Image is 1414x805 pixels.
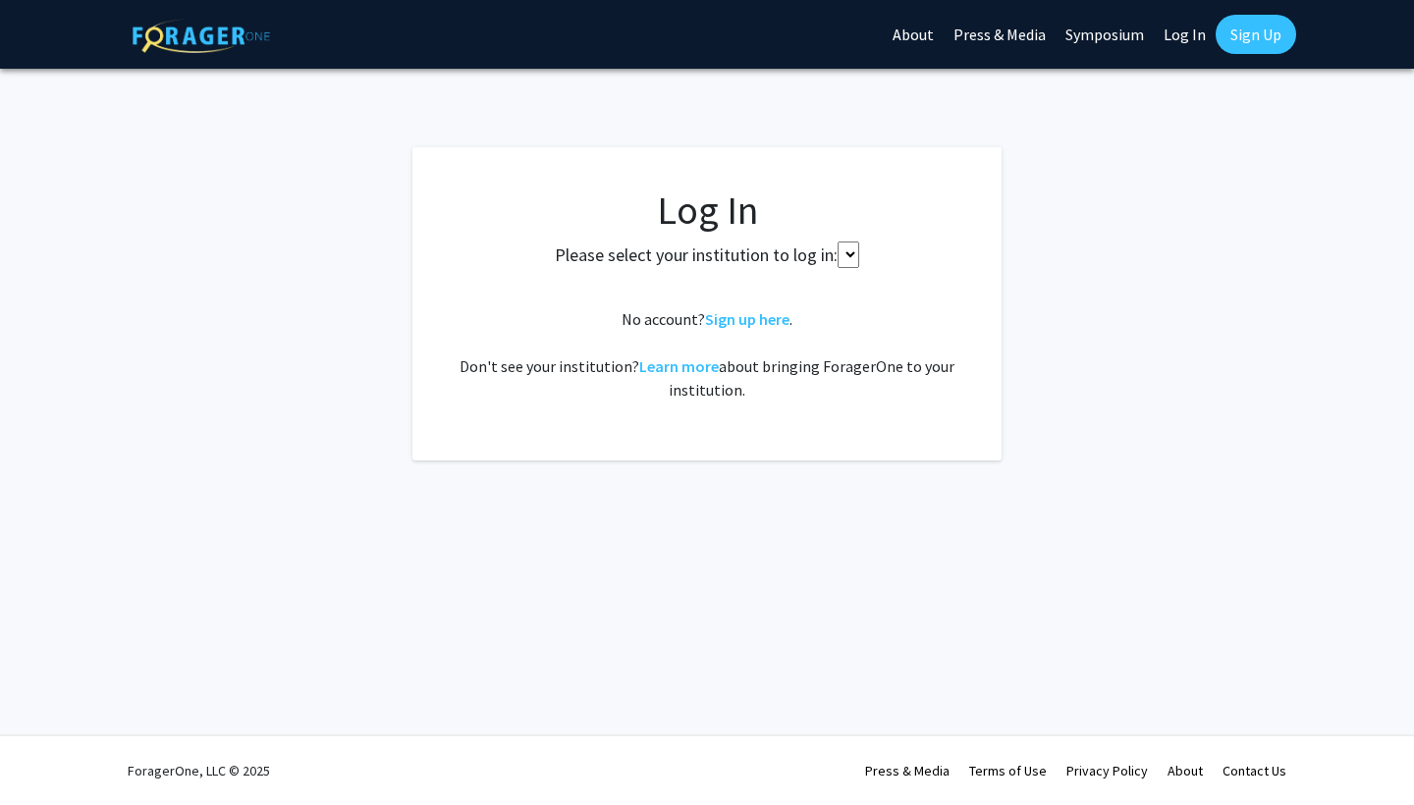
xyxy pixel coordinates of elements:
[133,19,270,53] img: ForagerOne Logo
[555,241,838,268] label: Please select your institution to log in:
[1066,762,1148,779] a: Privacy Policy
[452,307,962,402] div: No account? . Don't see your institution? about bringing ForagerOne to your institution.
[452,187,962,234] h1: Log In
[1223,762,1286,779] a: Contact Us
[1216,15,1296,54] a: Sign Up
[1168,762,1203,779] a: About
[865,762,950,779] a: Press & Media
[705,309,789,329] a: Sign up here
[969,762,1047,779] a: Terms of Use
[639,356,719,376] a: Learn more about bringing ForagerOne to your institution
[128,736,270,805] div: ForagerOne, LLC © 2025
